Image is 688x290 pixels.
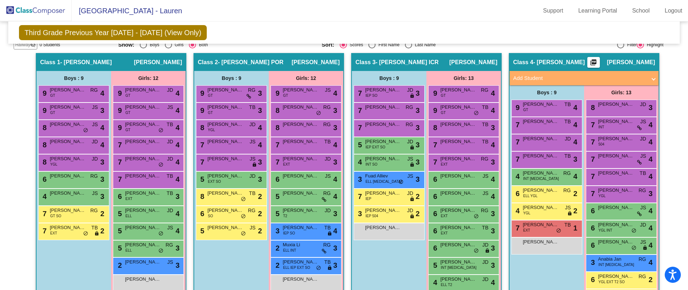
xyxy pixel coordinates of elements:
span: 5 [356,141,362,149]
div: Boys : 9 [510,85,584,100]
span: 3 [100,174,104,185]
span: lock [410,93,415,99]
span: do_not_disturb_alt [474,110,479,116]
span: [PERSON_NAME] [292,59,340,66]
span: 3 [333,122,337,133]
span: 8 [589,104,595,111]
span: 8 [274,124,279,132]
div: Boys [147,42,159,48]
span: 6 [116,192,122,200]
span: 7 [116,158,122,166]
span: 7 [274,158,279,166]
span: [GEOGRAPHIC_DATA] - Lauren [72,5,182,16]
span: [PERSON_NAME] [50,172,86,180]
span: 4 [176,88,180,99]
span: 4 [514,172,520,180]
span: 7 [199,141,204,149]
span: 7 [199,158,204,166]
span: [PERSON_NAME] [598,118,634,125]
span: 7 [589,138,595,146]
span: 3 [573,154,577,165]
span: 4 [573,102,577,113]
span: [PERSON_NAME] [125,190,161,197]
span: EXT [441,162,448,167]
a: Logout [659,5,688,16]
span: JD [640,101,646,108]
span: [PERSON_NAME] [125,138,161,145]
span: do_not_disturb_alt [316,110,321,116]
span: TB [167,172,173,180]
span: INT [MEDICAL_DATA] [523,176,559,181]
span: [PERSON_NAME] [125,121,161,128]
span: [PERSON_NAME] [440,86,476,94]
span: YGL [50,162,57,167]
span: 8 [431,124,437,132]
span: 4 [258,139,262,150]
span: 4 [333,191,337,202]
span: [PERSON_NAME] [440,104,476,111]
span: 4 [649,154,653,165]
span: 9 [41,106,47,114]
span: 3 [416,122,420,133]
span: 3 [356,175,362,183]
mat-expansion-panel-header: Add Student [510,71,659,85]
span: TB [167,121,173,128]
span: [PERSON_NAME] [50,155,86,162]
span: JS [483,172,488,180]
span: [PERSON_NAME] [598,152,634,160]
span: 4 [176,122,180,133]
span: JD [325,155,331,163]
span: 9 [116,106,122,114]
span: Fuad Alliev [365,172,401,180]
span: 7 [356,192,362,200]
span: [PERSON_NAME] [134,59,182,66]
span: 4 [491,88,495,99]
span: 4 [649,119,653,130]
span: JS [640,118,646,125]
span: 4 [333,88,337,99]
span: lock [410,162,415,168]
span: GT [125,93,130,98]
div: First Name [376,42,400,48]
span: [PERSON_NAME] [523,170,559,177]
span: JS [250,138,255,146]
span: 9 [199,106,204,114]
span: Class 1 [40,59,60,66]
span: 3 [416,157,420,167]
span: EXT [283,162,290,167]
span: RG [563,170,571,177]
span: Hallway [15,42,30,48]
span: JS [92,104,98,111]
span: TB [324,138,331,146]
span: 4 [176,139,180,150]
span: 3 [258,174,262,185]
span: Third Grade Previous Year [DATE] - [DATE] (View Only) [19,25,207,40]
span: 6 [41,175,47,183]
span: 3 [649,102,653,113]
span: 8 [41,158,47,166]
span: [PERSON_NAME] [598,101,634,108]
span: JD [167,138,173,146]
span: JS [250,155,255,163]
span: JD [249,172,255,180]
span: JD [249,121,255,128]
span: RG [248,86,255,94]
span: JD [640,135,646,143]
span: 9 [431,106,437,114]
span: 4 [573,119,577,130]
span: [PERSON_NAME] [598,170,634,177]
span: 7 [514,155,520,163]
span: JS [640,152,646,160]
div: Boys : 9 [37,71,111,85]
span: RG [90,86,98,94]
span: 6 [514,190,520,198]
span: [PERSON_NAME] [365,155,401,162]
span: EXT SO [208,179,221,184]
span: [PERSON_NAME] [50,190,86,197]
span: [PERSON_NAME] [598,135,634,142]
span: 9 [116,89,122,97]
span: - [PERSON_NAME] [60,59,112,66]
span: 3 [258,88,262,99]
span: 8 [199,192,204,200]
span: ELL [MEDICAL_DATA] [365,179,402,184]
